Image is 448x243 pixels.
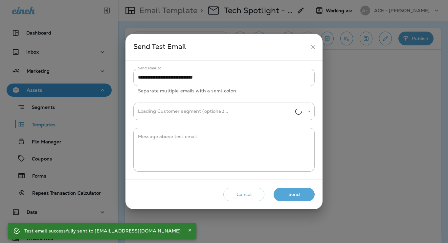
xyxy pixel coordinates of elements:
[133,41,307,53] div: Send Test Email
[223,188,264,201] button: Cancel
[274,188,315,201] button: Send
[138,66,161,71] label: Send email to
[24,225,181,237] div: Test email successfully sent to [EMAIL_ADDRESS][DOMAIN_NAME]
[307,41,319,53] button: close
[306,109,312,115] button: Open
[138,87,310,95] p: Separate multiple emails with a semi-colon
[186,226,194,234] button: Close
